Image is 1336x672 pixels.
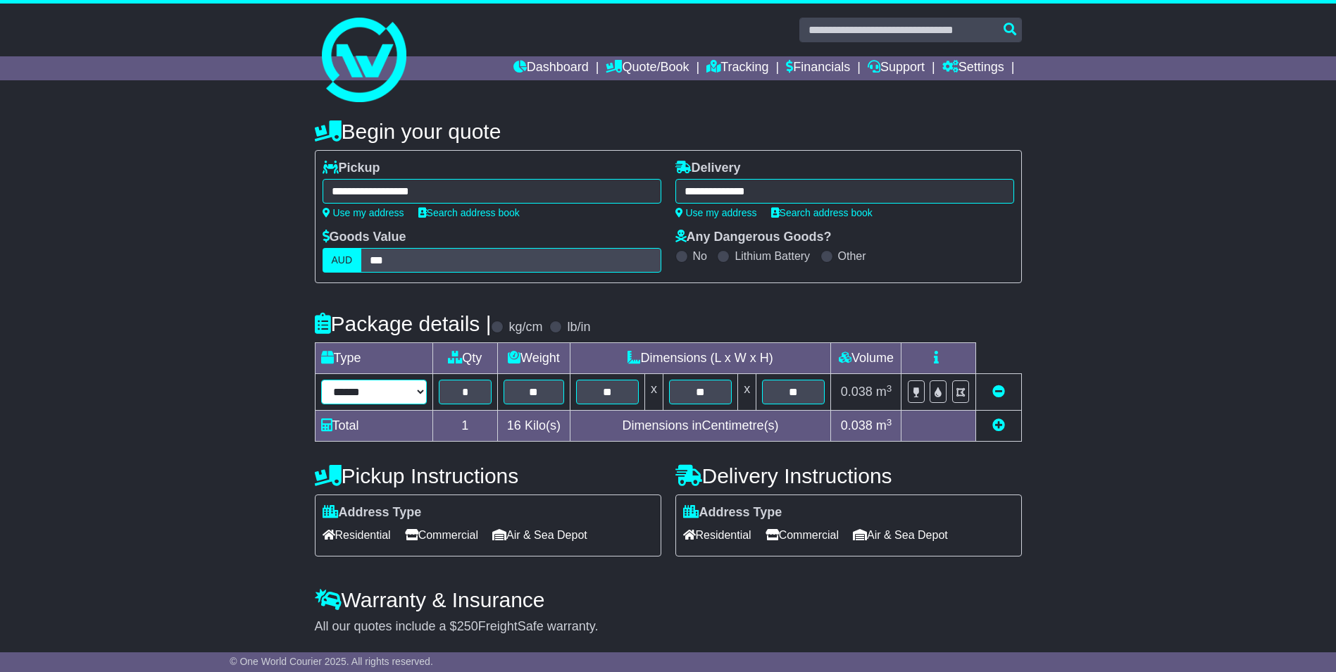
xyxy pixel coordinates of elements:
a: Add new item [992,418,1005,433]
a: Use my address [675,207,757,218]
label: Address Type [683,505,782,521]
a: Use my address [323,207,404,218]
td: Kilo(s) [498,411,570,442]
h4: Warranty & Insurance [315,588,1022,611]
a: Search address book [771,207,873,218]
div: All our quotes include a $ FreightSafe warranty. [315,619,1022,635]
label: No [693,249,707,263]
label: Lithium Battery [735,249,810,263]
sup: 3 [887,417,892,428]
span: 0.038 [841,385,873,399]
label: Pickup [323,161,380,176]
a: Tracking [706,56,768,80]
span: m [876,385,892,399]
span: m [876,418,892,433]
td: Weight [498,343,570,374]
span: Residential [323,524,391,546]
label: Address Type [323,505,422,521]
label: Other [838,249,866,263]
span: Air & Sea Depot [853,524,948,546]
label: lb/in [567,320,590,335]
a: Search address book [418,207,520,218]
h4: Package details | [315,312,492,335]
a: Financials [786,56,850,80]
sup: 3 [887,383,892,394]
td: Dimensions (L x W x H) [570,343,831,374]
span: 16 [507,418,521,433]
span: Residential [683,524,751,546]
td: Total [315,411,432,442]
h4: Begin your quote [315,120,1022,143]
a: Support [868,56,925,80]
span: Commercial [405,524,478,546]
a: Dashboard [513,56,589,80]
label: Delivery [675,161,741,176]
span: 0.038 [841,418,873,433]
label: AUD [323,248,362,273]
td: x [644,374,663,411]
span: © One World Courier 2025. All rights reserved. [230,656,433,667]
a: Settings [942,56,1004,80]
label: Goods Value [323,230,406,245]
a: Quote/Book [606,56,689,80]
span: Air & Sea Depot [492,524,587,546]
label: Any Dangerous Goods? [675,230,832,245]
h4: Pickup Instructions [315,464,661,487]
a: Remove this item [992,385,1005,399]
td: Volume [831,343,901,374]
label: kg/cm [508,320,542,335]
td: Dimensions in Centimetre(s) [570,411,831,442]
td: Type [315,343,432,374]
span: Commercial [766,524,839,546]
h4: Delivery Instructions [675,464,1022,487]
td: x [738,374,756,411]
td: Qty [432,343,498,374]
span: 250 [457,619,478,633]
td: 1 [432,411,498,442]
